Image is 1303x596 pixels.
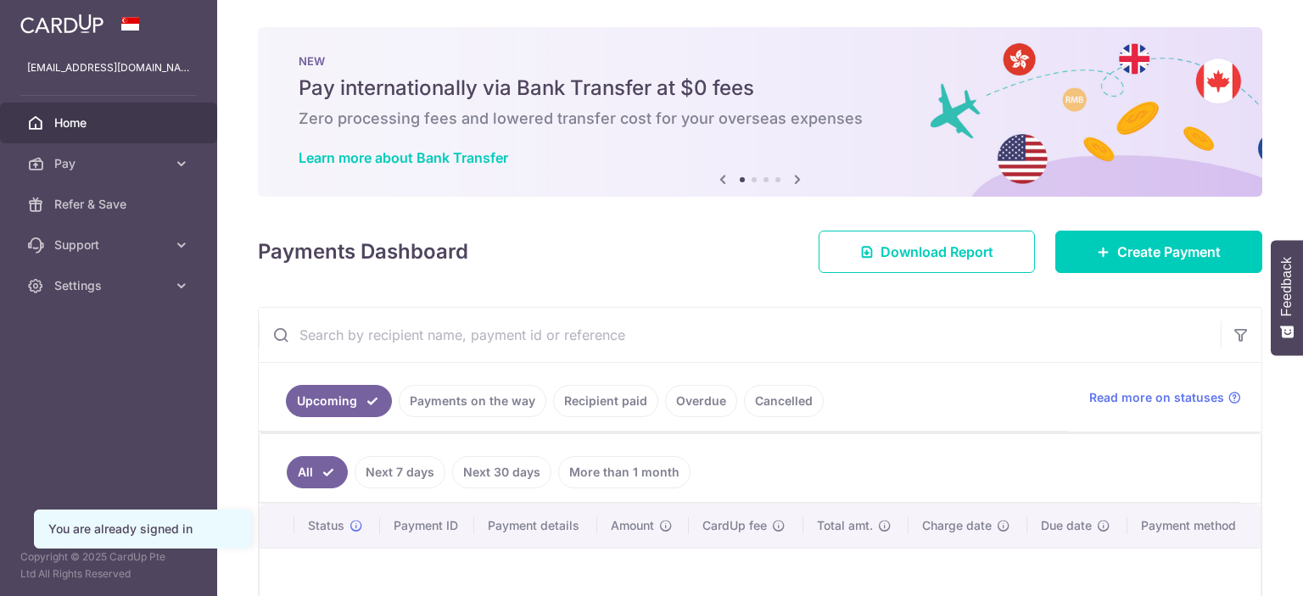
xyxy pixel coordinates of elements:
a: Next 30 days [452,456,551,488]
span: Download Report [881,242,993,262]
div: You are already signed in [48,521,237,538]
span: Support [54,237,166,253]
span: Pay [54,155,166,172]
span: CardUp fee [702,517,767,534]
th: Payment details [474,504,597,548]
p: NEW [299,54,1222,68]
h4: Payments Dashboard [258,237,468,267]
img: CardUp [20,14,103,34]
a: Overdue [665,385,737,417]
img: Bank transfer banner [258,27,1262,197]
span: Settings [54,277,166,294]
a: Download Report [819,231,1035,273]
span: Status [308,517,344,534]
h6: Zero processing fees and lowered transfer cost for your overseas expenses [299,109,1222,129]
a: Next 7 days [355,456,445,488]
iframe: Opens a widget where you can find more information [1194,545,1286,588]
h5: Pay internationally via Bank Transfer at $0 fees [299,75,1222,102]
a: Payments on the way [399,385,546,417]
button: Feedback - Show survey [1271,240,1303,355]
a: Upcoming [286,385,392,417]
span: Read more on statuses [1089,389,1224,406]
p: [EMAIL_ADDRESS][DOMAIN_NAME] [27,59,190,76]
span: Due date [1041,517,1092,534]
span: Total amt. [817,517,873,534]
a: All [287,456,348,488]
a: Cancelled [744,385,824,417]
a: Read more on statuses [1089,389,1241,406]
a: More than 1 month [558,456,691,488]
span: Home [54,114,166,131]
span: Refer & Save [54,196,166,213]
span: Amount [611,517,654,534]
input: Search by recipient name, payment id or reference [259,308,1221,362]
span: Feedback [1279,257,1295,316]
a: Learn more about Bank Transfer [299,149,508,166]
a: Recipient paid [553,385,658,417]
span: Charge date [922,517,992,534]
a: Create Payment [1055,231,1262,273]
th: Payment ID [380,504,475,548]
th: Payment method [1127,504,1261,548]
span: Create Payment [1117,242,1221,262]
